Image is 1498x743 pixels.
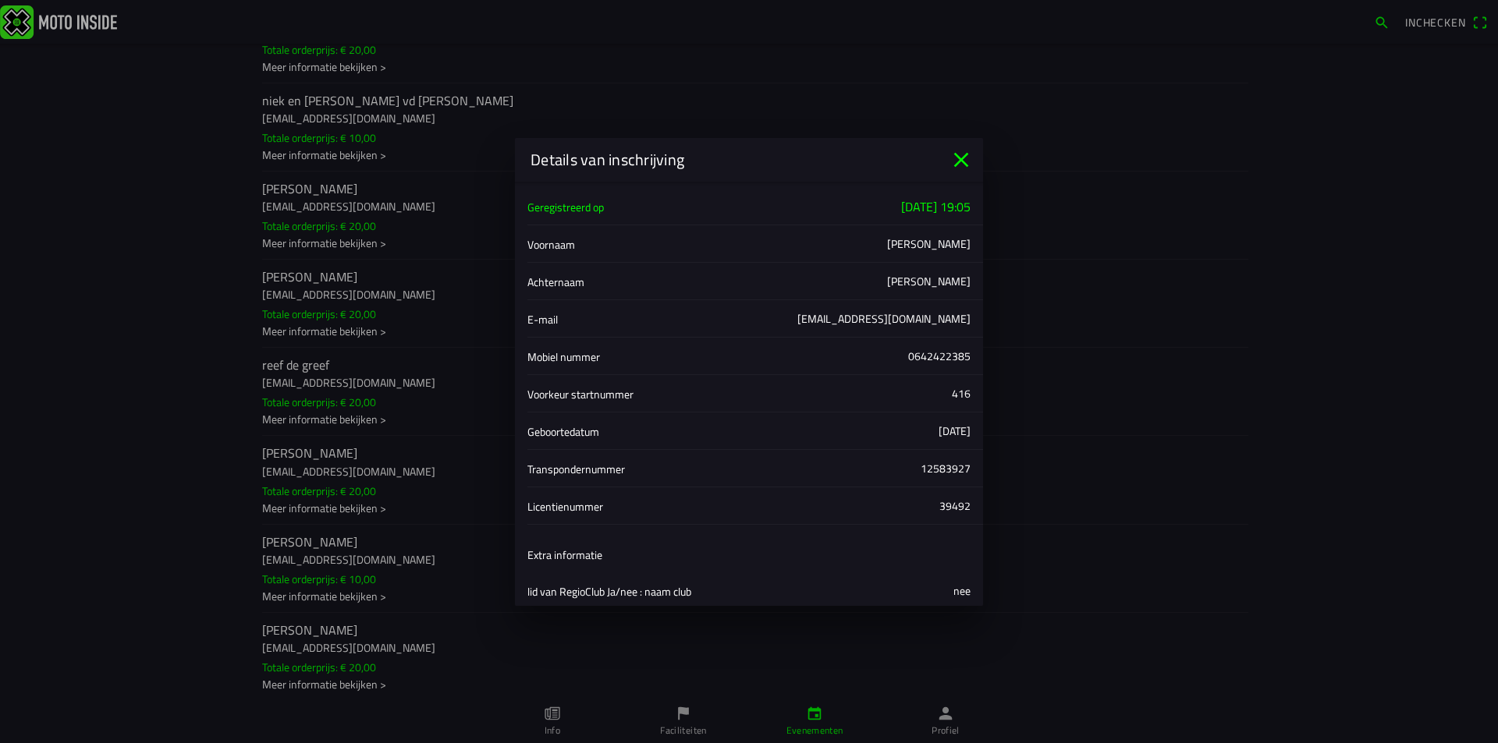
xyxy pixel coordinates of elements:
[527,583,691,600] span: lid van RegioClub Ja/nee : naam club
[527,547,602,563] ion-label: Extra informatie
[527,498,603,515] span: Licentienummer
[527,236,575,253] span: Voornaam
[901,196,971,215] ion-text: [DATE] 19:05
[949,147,974,172] ion-icon: close
[527,349,600,365] span: Mobiel nummer
[908,348,971,364] div: 0642422385
[527,423,599,440] span: Geboortedatum
[952,385,971,402] div: 416
[939,497,971,514] div: 39492
[527,461,625,477] span: Transpondernummer
[527,386,634,402] span: Voorkeur startnummer
[527,274,584,290] span: Achternaam
[953,582,971,599] div: nee
[887,273,971,289] div: [PERSON_NAME]
[527,311,558,327] span: E-mail
[887,235,971,252] div: [PERSON_NAME]
[921,460,971,476] div: 12583927
[527,199,604,215] span: Geregistreerd op
[515,148,949,172] ion-title: Details van inschrijving
[939,423,971,439] div: [DATE]
[797,310,971,327] div: [EMAIL_ADDRESS][DOMAIN_NAME]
